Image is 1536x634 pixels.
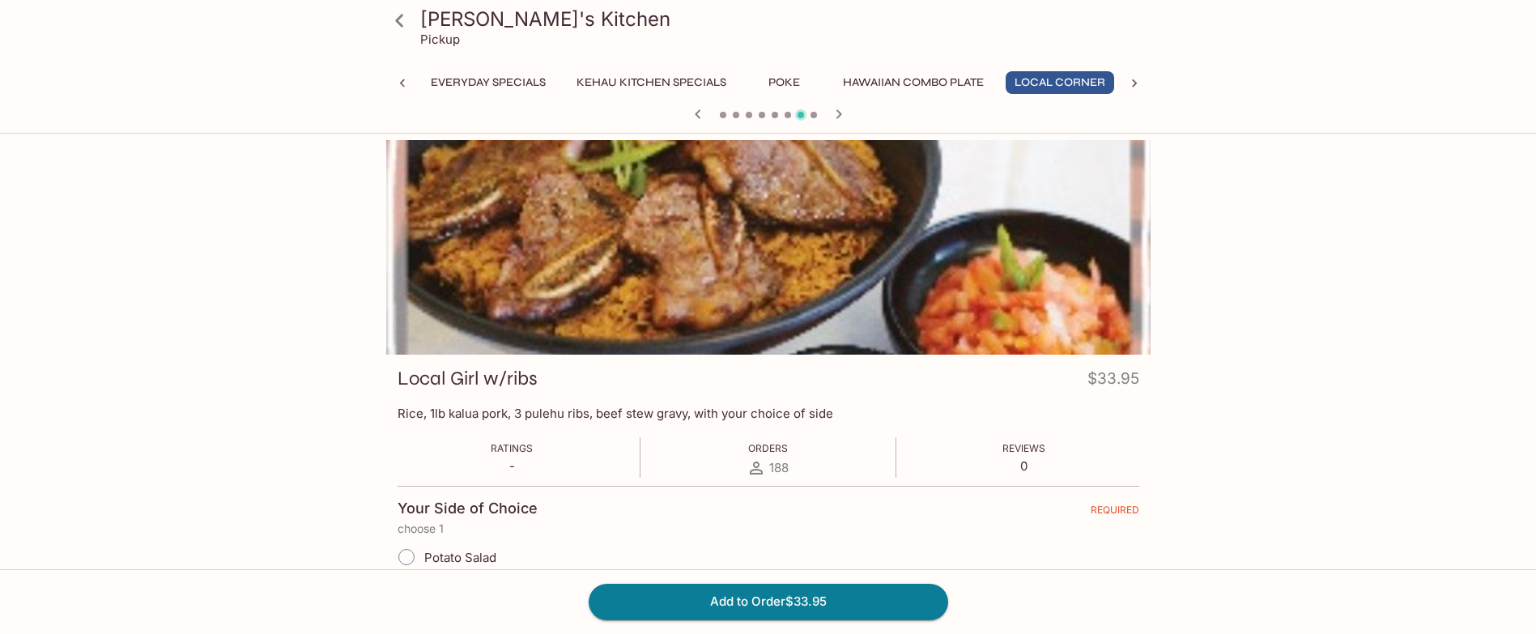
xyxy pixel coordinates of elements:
[769,460,789,475] span: 188
[1002,442,1045,454] span: Reviews
[589,584,948,619] button: Add to Order$33.95
[1087,366,1139,398] h4: $33.95
[398,522,1139,535] p: choose 1
[398,500,538,517] h4: Your Side of Choice
[1091,504,1139,522] span: REQUIRED
[491,442,533,454] span: Ratings
[420,32,460,47] p: Pickup
[568,71,735,94] button: Kehau Kitchen Specials
[424,550,496,565] span: Potato Salad
[1006,71,1114,94] button: Local Corner
[422,71,555,94] button: Everyday Specials
[420,6,1144,32] h3: [PERSON_NAME]'s Kitchen
[748,71,821,94] button: Poke
[491,458,533,474] p: -
[748,442,788,454] span: Orders
[398,366,538,391] h3: Local Girl w/ribs
[834,71,993,94] button: Hawaiian Combo Plate
[386,140,1151,355] div: Local Girl w/ribs
[1002,458,1045,474] p: 0
[398,406,1139,421] p: Rice, 1lb kalua pork, 3 pulehu ribs, beef stew gravy, with your choice of side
